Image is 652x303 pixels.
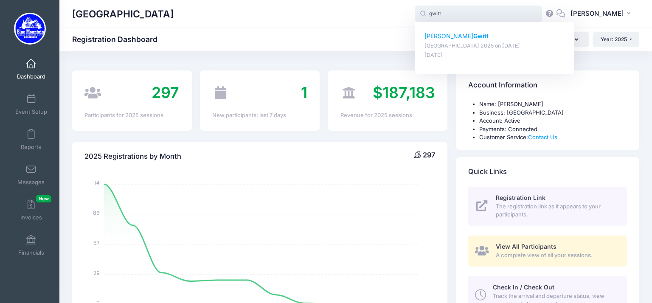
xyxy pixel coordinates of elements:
[93,269,100,276] tspan: 29
[468,236,627,267] a: View All Participants A complete view of all your sessions.
[17,73,45,80] span: Dashboard
[15,108,47,115] span: Event Setup
[18,249,44,256] span: Financials
[423,151,435,159] span: 297
[479,100,627,109] li: Name: [PERSON_NAME]
[11,160,51,190] a: Messages
[496,202,617,219] span: The registration link as it appears to your participants.
[340,111,435,120] div: Revenue for 2025 sessions
[528,134,557,140] a: Contact Us
[479,117,627,125] li: Account: Active
[424,32,565,41] p: [PERSON_NAME]
[11,90,51,119] a: Event Setup
[424,51,565,59] p: [DATE]
[17,179,45,186] span: Messages
[479,133,627,142] li: Customer Service:
[479,125,627,134] li: Payments: Connected
[11,230,51,260] a: Financials
[496,243,556,250] span: View All Participants
[93,209,100,216] tspan: 86
[415,6,542,22] input: Search by First Name, Last Name, or Email...
[468,73,537,98] h4: Account Information
[11,125,51,154] a: Reports
[424,42,565,50] p: [GEOGRAPHIC_DATA] 2025 on [DATE]
[20,214,42,221] span: Invoices
[601,36,627,42] span: Year: 2025
[373,83,435,102] span: $187,183
[479,109,627,117] li: Business: [GEOGRAPHIC_DATA]
[468,187,627,226] a: Registration Link The registration link as it appears to your participants.
[21,143,41,151] span: Reports
[493,283,554,291] span: Check In / Check Out
[93,179,100,186] tspan: 114
[496,194,545,201] span: Registration Link
[84,144,181,168] h4: 2025 Registrations by Month
[36,195,51,202] span: New
[72,4,174,24] h1: [GEOGRAPHIC_DATA]
[72,35,165,44] h1: Registration Dashboard
[14,13,46,45] img: Blue Mountain Cross Country Camp
[565,4,639,24] button: [PERSON_NAME]
[152,83,179,102] span: 297
[84,111,179,120] div: Participants for 2025 sessions
[570,9,624,18] span: [PERSON_NAME]
[473,32,489,39] strong: Gwitt
[301,83,307,102] span: 1
[593,32,639,47] button: Year: 2025
[212,111,307,120] div: New participants: last 7 days
[11,195,51,225] a: InvoicesNew
[11,54,51,84] a: Dashboard
[93,239,100,247] tspan: 57
[496,251,617,260] span: A complete view of all your sessions.
[468,160,507,184] h4: Quick Links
